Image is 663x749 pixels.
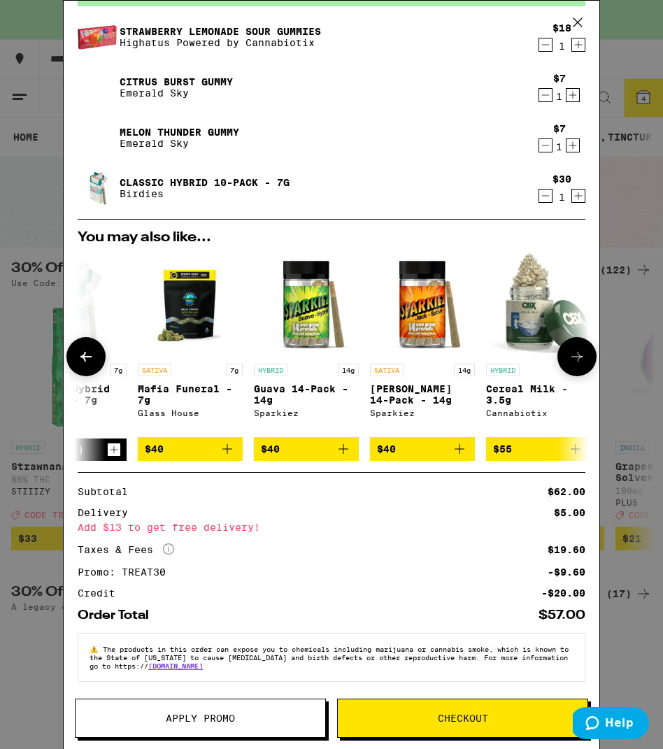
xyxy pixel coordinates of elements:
[138,408,243,418] div: Glass House
[107,443,121,457] button: Increment
[539,609,585,622] div: $57.00
[486,383,591,406] p: Cereal Milk - 3.5g
[552,41,571,52] div: 1
[438,713,488,723] span: Checkout
[553,123,566,134] div: $7
[78,68,117,107] img: Citrus Burst Gummy
[110,364,127,376] p: 7g
[566,88,580,102] button: Increment
[120,26,321,37] a: Strawberry Lemonade Sour Gummies
[254,408,359,418] div: Sparkiez
[370,252,475,437] a: Open page for Jack 14-Pack - 14g from Sparkiez
[138,252,243,357] img: Glass House - Mafia Funeral - 7g
[78,487,138,497] div: Subtotal
[539,38,552,52] button: Decrement
[78,543,174,556] div: Taxes & Fees
[539,88,552,102] button: Decrement
[78,169,117,208] img: Classic Hybrid 10-Pack - 7g
[541,588,585,598] div: -$20.00
[552,173,571,185] div: $30
[370,437,475,461] button: Add to bag
[486,252,591,437] a: Open page for Cereal Milk - 3.5g from Cannabiotix
[486,252,591,357] img: Cannabiotix - Cereal Milk - 3.5g
[553,73,566,84] div: $7
[254,252,359,357] img: Sparkiez - Guava 14-Pack - 14g
[120,177,290,188] a: Classic Hybrid 10-Pack - 7g
[75,699,326,738] button: Apply Promo
[22,383,127,406] p: Classic Hybrid 10-Pack - 7g
[90,645,569,670] span: The products in this order can expose you to chemicals including marijuana or cannabis smoke, whi...
[78,231,585,245] h2: You may also like...
[65,444,84,455] div: (1)
[78,609,159,622] div: Order Total
[120,37,321,48] p: Highatus Powered by Cannabiotix
[571,38,585,52] button: Increment
[138,383,243,406] p: Mafia Funeral - 7g
[454,364,475,376] p: 14g
[548,487,585,497] div: $62.00
[553,141,566,152] div: 1
[78,25,117,50] img: Strawberry Lemonade Sour Gummies
[78,588,125,598] div: Credit
[552,22,571,34] div: $18
[486,408,591,418] div: Cannabiotix
[120,127,239,138] a: Melon Thunder Gummy
[566,138,580,152] button: Increment
[120,188,290,199] p: Birdies
[539,189,552,203] button: Decrement
[254,383,359,406] p: Guava 14-Pack - 14g
[370,383,475,406] p: [PERSON_NAME] 14-Pack - 14g
[226,364,243,376] p: 7g
[138,364,171,376] p: SATIVA
[573,707,649,742] iframe: Opens a widget where you can find more information
[548,567,585,577] div: -$9.60
[78,508,138,518] div: Delivery
[377,443,396,455] span: $40
[338,364,359,376] p: 14g
[554,508,585,518] div: $5.00
[145,443,164,455] span: $40
[548,545,585,555] div: $19.60
[486,364,520,376] p: HYBRID
[571,189,585,203] button: Increment
[148,662,203,670] a: [DOMAIN_NAME]
[78,567,176,577] div: Promo: TREAT30
[120,138,239,149] p: Emerald Sky
[78,118,117,157] img: Melon Thunder Gummy
[553,91,566,102] div: 1
[120,76,233,87] a: Citrus Burst Gummy
[539,138,552,152] button: Decrement
[261,443,280,455] span: $40
[254,437,359,461] button: Add to bag
[337,699,588,738] button: Checkout
[552,192,571,203] div: 1
[254,364,287,376] p: HYBRID
[120,87,233,99] p: Emerald Sky
[138,252,243,437] a: Open page for Mafia Funeral - 7g from Glass House
[22,252,127,438] a: Open page for Classic Hybrid 10-Pack - 7g from Birdies
[370,252,475,357] img: Sparkiez - Jack 14-Pack - 14g
[166,713,235,723] span: Apply Promo
[370,408,475,418] div: Sparkiez
[486,437,591,461] button: Add to bag
[22,408,127,418] div: Birdies
[370,364,404,376] p: SATIVA
[493,443,512,455] span: $55
[254,252,359,437] a: Open page for Guava 14-Pack - 14g from Sparkiez
[138,437,243,461] button: Add to bag
[90,645,103,653] span: ⚠️
[78,522,585,532] div: Add $13 to get free delivery!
